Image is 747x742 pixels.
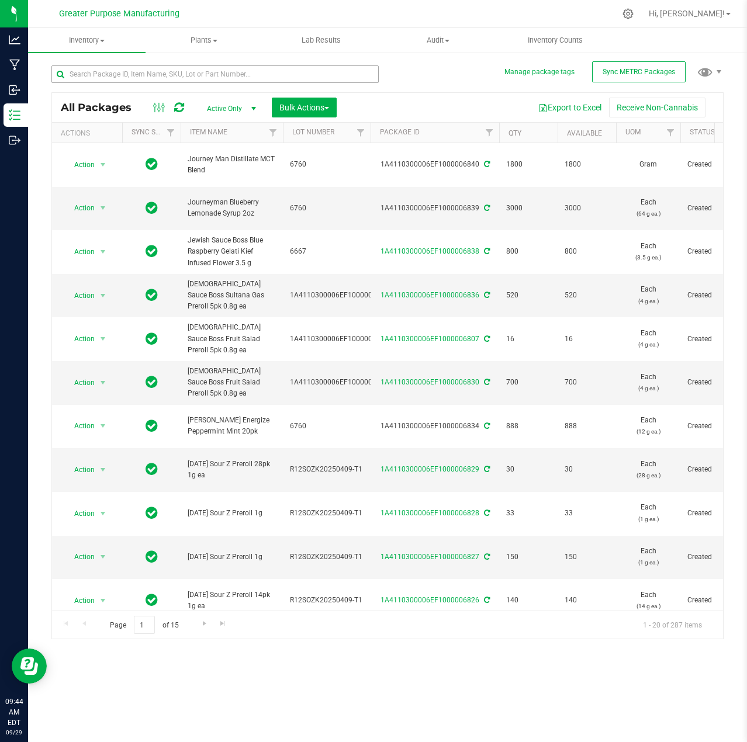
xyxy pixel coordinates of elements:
[146,592,158,608] span: In Sync
[96,375,110,391] span: select
[188,552,276,563] span: [DATE] Sour Z Preroll 1g
[687,595,738,606] span: Created
[290,464,364,475] span: R12SOZK20250409-T1
[623,328,673,350] span: Each
[188,197,276,219] span: Journeyman Blueberry Lemonade Syrup 2oz
[482,335,490,343] span: Sync from Compliance System
[565,159,609,170] span: 1800
[64,592,95,609] span: Action
[621,8,635,19] div: Manage settings
[687,377,738,388] span: Created
[290,595,364,606] span: R12SOZK20250409-T1
[262,28,380,53] a: Lab Results
[565,334,609,345] span: 16
[9,84,20,96] inline-svg: Inbound
[28,28,146,53] a: Inventory
[96,549,110,565] span: select
[687,290,738,301] span: Created
[565,421,609,432] span: 888
[264,123,283,143] a: Filter
[64,418,95,434] span: Action
[687,203,738,214] span: Created
[64,244,95,260] span: Action
[623,459,673,481] span: Each
[51,65,379,83] input: Search Package ID, Item Name, SKU, Lot or Part Number...
[687,159,738,170] span: Created
[482,553,490,561] span: Sync from Compliance System
[381,465,479,473] a: 1A4110300006EF1000006829
[482,509,490,517] span: Sync from Compliance System
[506,552,551,563] span: 150
[381,509,479,517] a: 1A4110300006EF1000006828
[100,616,188,634] span: Page of 15
[623,502,673,524] span: Each
[64,157,95,173] span: Action
[634,616,711,633] span: 1 - 20 of 287 items
[188,459,276,481] span: [DATE] Sour Z Preroll 28pk 1g ea
[623,284,673,306] span: Each
[592,61,686,82] button: Sync METRC Packages
[290,552,364,563] span: R12SOZK20250409-T1
[482,422,490,430] span: Sync from Compliance System
[146,505,158,521] span: In Sync
[5,696,23,728] p: 09:44 AM EDT
[96,200,110,216] span: select
[381,553,479,561] a: 1A4110300006EF1000006827
[482,160,490,168] span: Sync from Compliance System
[188,366,276,400] span: [DEMOGRAPHIC_DATA] Sauce Boss Fruit Salad Preroll 5pk 0.8g ea
[506,290,551,301] span: 520
[687,334,738,345] span: Created
[687,508,738,519] span: Created
[146,331,158,347] span: In Sync
[9,134,20,146] inline-svg: Outbound
[482,291,490,299] span: Sync from Compliance System
[381,335,479,343] a: 1A4110300006EF1000006807
[290,377,389,388] span: 1A4110300006EF1000006504
[380,28,497,53] a: Audit
[64,287,95,304] span: Action
[146,28,263,53] a: Plants
[146,374,158,390] span: In Sync
[9,59,20,71] inline-svg: Manufacturing
[506,595,551,606] span: 140
[290,508,364,519] span: R12SOZK20250409-T1
[290,203,364,214] span: 6760
[480,123,499,143] a: Filter
[290,334,389,345] span: 1A4110300006EF1000006504
[188,154,276,176] span: Journey Man Distillate MCT Blend
[61,129,117,137] div: Actions
[28,35,146,46] span: Inventory
[609,98,705,117] button: Receive Non-Cannabis
[188,235,276,269] span: Jewish Sauce Boss Blue Raspberry Gelati Kief Infused Flower 3.5 g
[623,415,673,437] span: Each
[381,35,497,46] span: Audit
[506,464,551,475] span: 30
[381,291,479,299] a: 1A4110300006EF1000006836
[215,616,231,632] a: Go to the last page
[625,128,641,136] a: UOM
[623,590,673,612] span: Each
[134,616,155,634] input: 1
[96,331,110,347] span: select
[290,246,364,257] span: 6667
[565,552,609,563] span: 150
[196,616,213,632] a: Go to the next page
[603,68,675,76] span: Sync METRC Packages
[509,129,521,137] a: Qty
[482,378,490,386] span: Sync from Compliance System
[687,246,738,257] span: Created
[96,244,110,260] span: select
[188,322,276,356] span: [DEMOGRAPHIC_DATA] Sauce Boss Fruit Salad Preroll 5pk 0.8g ea
[146,287,158,303] span: In Sync
[482,204,490,212] span: Sync from Compliance System
[623,514,673,525] p: (1 g ea.)
[565,508,609,519] span: 33
[567,129,602,137] a: Available
[506,246,551,257] span: 800
[279,103,329,112] span: Bulk Actions
[96,592,110,609] span: select
[623,426,673,437] p: (12 g ea.)
[190,128,227,136] a: Item Name
[290,290,389,301] span: 1A4110300006EF1000006508
[506,421,551,432] span: 888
